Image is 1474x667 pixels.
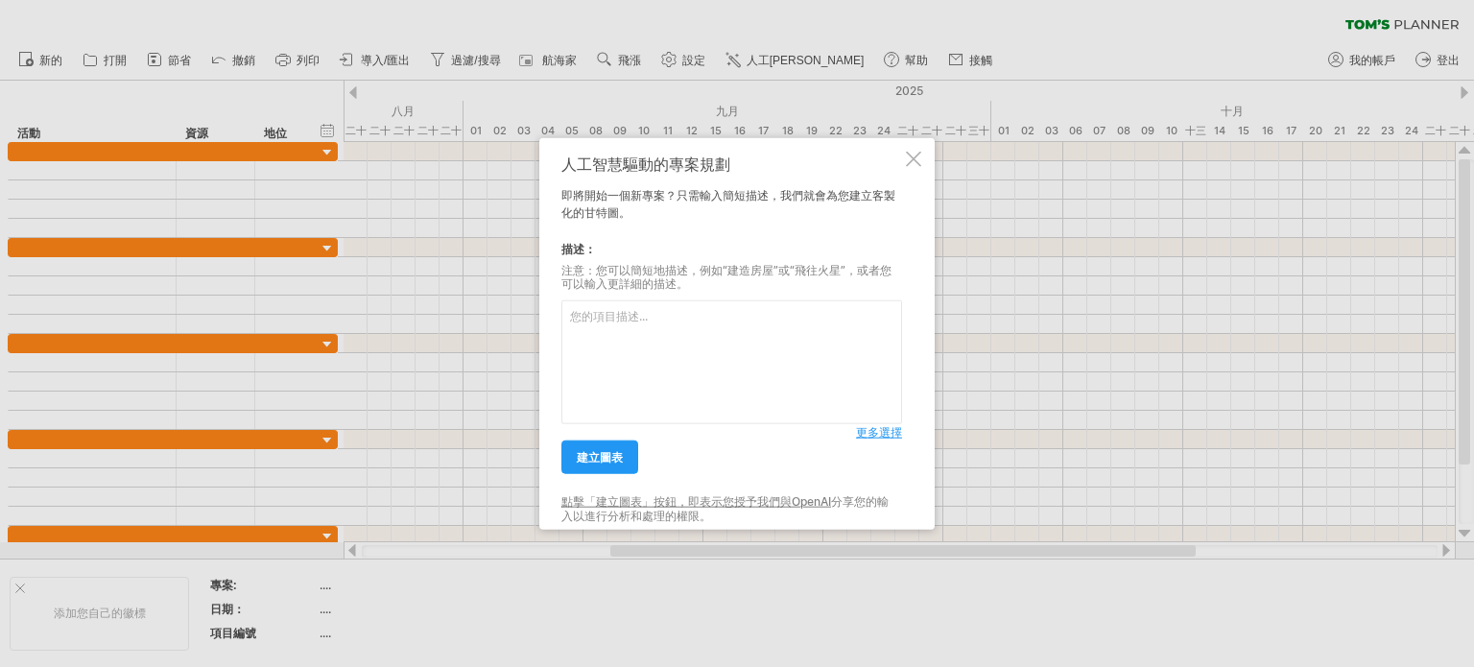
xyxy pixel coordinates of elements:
[856,425,902,440] font: 更多選擇
[856,424,902,441] a: 更多選擇
[561,154,730,173] font: 人工智慧驅動的專案規劃
[573,508,711,522] font: 以進行分析和處理的權限。
[577,450,623,465] font: 建立圖表
[561,494,831,509] a: 點擊「建立圖表」按鈕，即表示您授予我們與OpenAI
[561,494,889,522] font: 分享您的輸入
[561,241,596,255] font: 描述：
[561,441,638,474] a: 建立圖表
[561,262,892,290] font: 注意：您可以簡短地描述，例如“建造房屋”或“飛往火星”，或者您可以輸入更詳細的描述。
[561,187,895,219] font: 即將開始一個新專案？只需輸入簡短描述，我們就會為您建立客製化的甘特圖。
